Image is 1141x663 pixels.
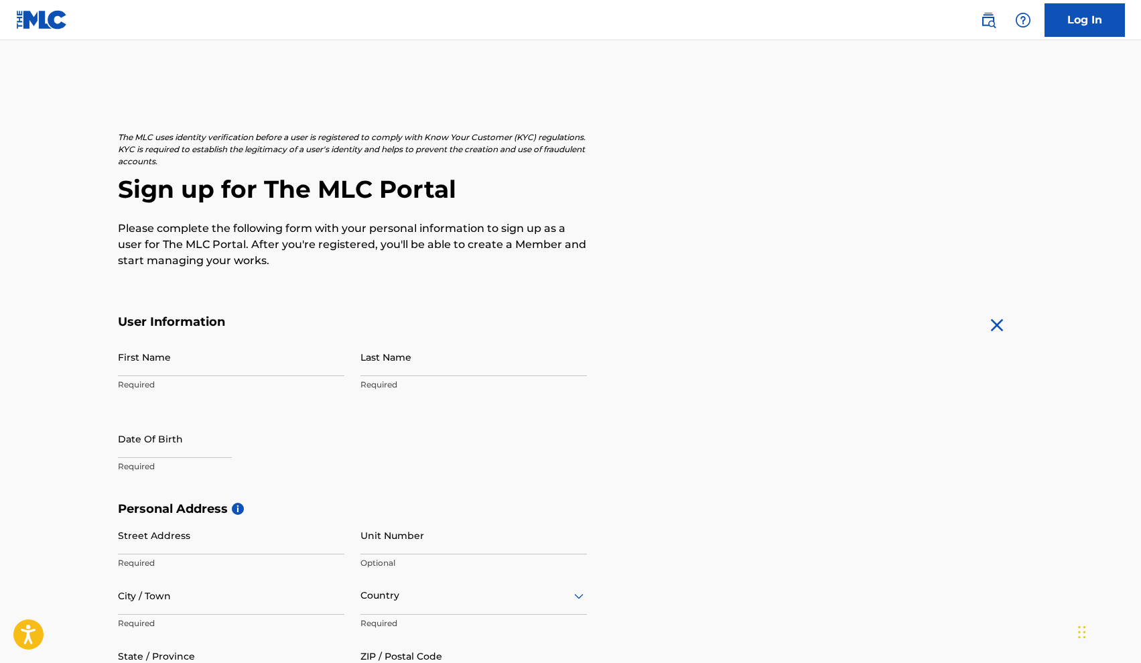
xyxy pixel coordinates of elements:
[1010,7,1036,34] div: Help
[980,12,996,28] img: search
[118,131,587,168] p: The MLC uses identity verification before a user is registered to comply with Know Your Customer ...
[360,617,587,629] p: Required
[1015,12,1031,28] img: help
[986,314,1008,336] img: close
[1045,3,1125,37] a: Log In
[118,379,344,391] p: Required
[1078,612,1086,652] div: Drag
[1074,599,1141,663] iframe: Chat Widget
[118,314,587,330] h5: User Information
[118,174,1024,204] h2: Sign up for The MLC Portal
[118,557,344,569] p: Required
[118,617,344,629] p: Required
[360,379,587,391] p: Required
[118,501,1024,517] h5: Personal Address
[360,557,587,569] p: Optional
[232,503,244,515] span: i
[975,7,1002,34] a: Public Search
[118,461,344,473] p: Required
[16,10,68,29] img: MLC Logo
[118,221,587,269] p: Please complete the following form with your personal information to sign up as a user for The ML...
